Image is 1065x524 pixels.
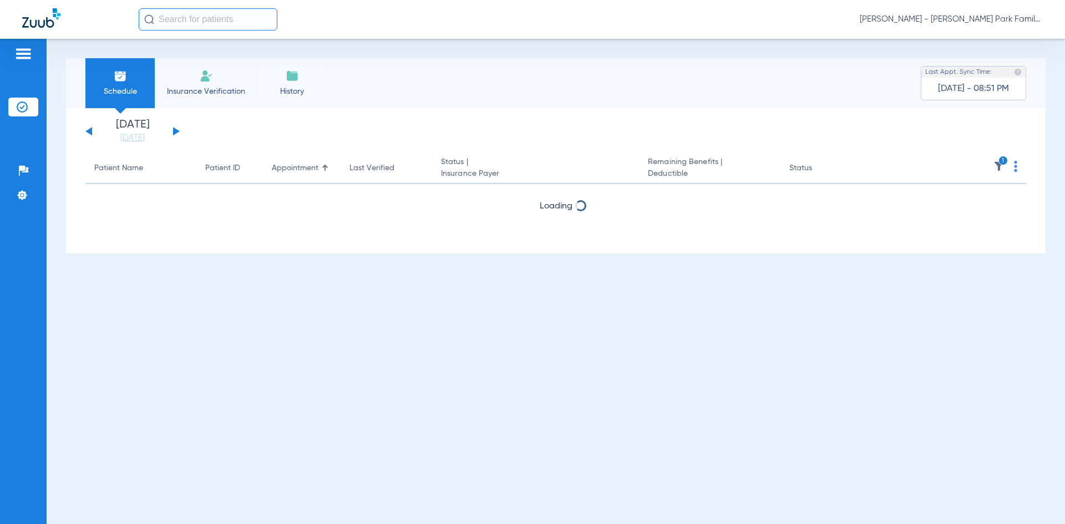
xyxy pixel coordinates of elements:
span: Loading [540,202,572,211]
a: [DATE] [99,133,166,144]
li: [DATE] [99,119,166,144]
div: Appointment [272,162,332,174]
img: hamburger-icon [14,47,32,60]
img: filter.svg [993,161,1005,172]
span: Insurance Verification [163,86,249,97]
span: Schedule [94,86,146,97]
i: 1 [998,156,1008,166]
span: Insurance Payer [441,168,630,180]
div: Last Verified [349,162,394,174]
span: Deductible [648,168,771,180]
th: Status | [432,153,639,184]
span: [DATE] - 08:51 PM [938,83,1009,94]
th: Status [780,153,855,184]
div: Appointment [272,162,318,174]
img: Search Icon [144,14,154,24]
div: Last Verified [349,162,423,174]
div: Patient ID [205,162,240,174]
input: Search for patients [139,8,277,30]
span: Last Appt. Sync Time: [925,67,992,78]
img: History [286,69,299,83]
div: Patient Name [94,162,143,174]
span: [PERSON_NAME] - [PERSON_NAME] Park Family Dentistry [860,14,1043,25]
span: History [266,86,318,97]
img: Manual Insurance Verification [200,69,213,83]
img: last sync help info [1014,68,1022,76]
div: Patient Name [94,162,187,174]
img: Zuub Logo [22,8,60,28]
div: Patient ID [205,162,254,174]
img: group-dot-blue.svg [1014,161,1017,172]
th: Remaining Benefits | [639,153,780,184]
img: Schedule [114,69,127,83]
